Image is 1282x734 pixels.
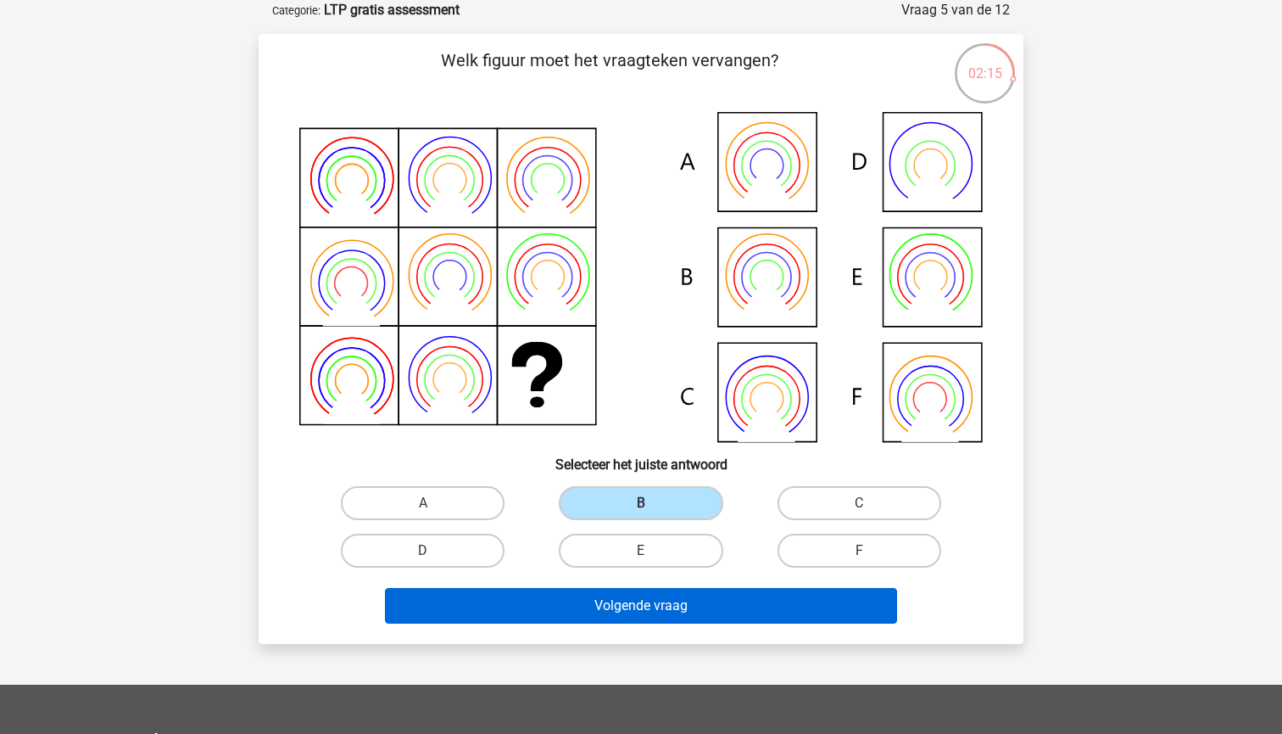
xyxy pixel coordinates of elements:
[272,4,320,17] small: Categorie:
[559,486,722,520] label: B
[286,443,996,473] h6: Selecteer het juiste antwoord
[341,486,504,520] label: A
[341,534,504,568] label: D
[778,486,941,520] label: C
[559,534,722,568] label: E
[324,2,460,18] strong: LTP gratis assessment
[778,534,941,568] label: F
[953,42,1017,84] div: 02:15
[385,588,898,624] button: Volgende vraag
[286,48,933,98] p: Welk figuur moet het vraagteken vervangen?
